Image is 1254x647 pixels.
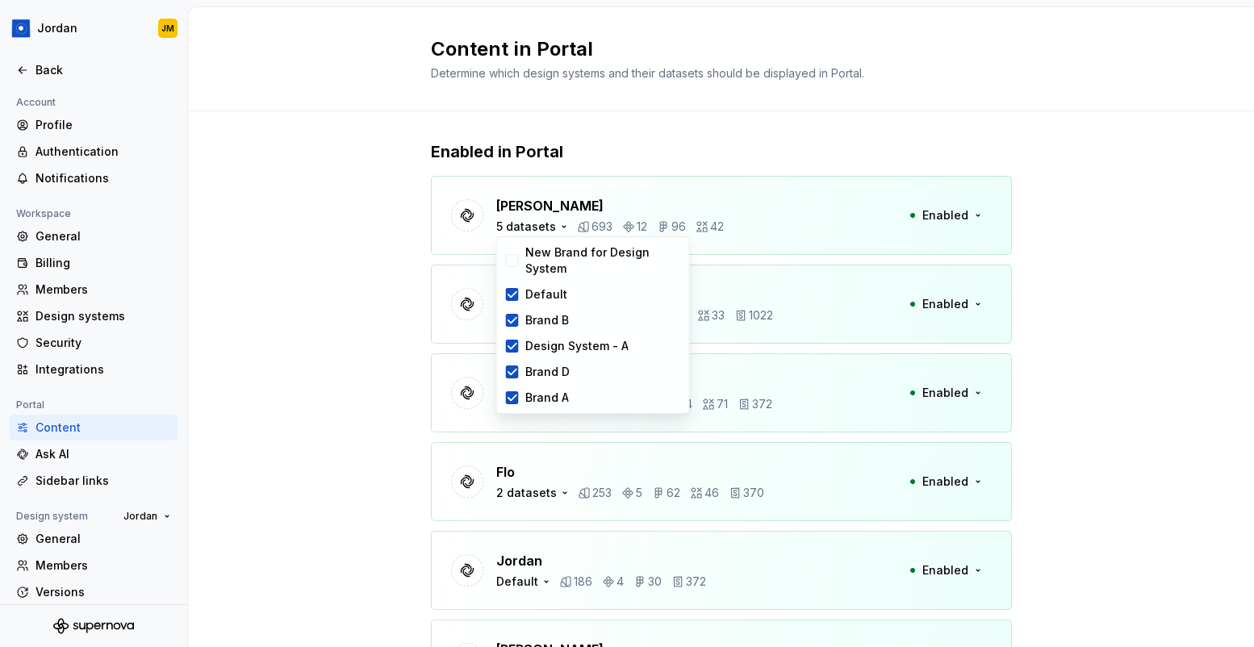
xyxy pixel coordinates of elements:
[10,441,178,467] a: Ask AI
[712,307,725,323] p: 33
[431,140,1012,163] p: Enabled in Portal
[637,219,647,235] p: 12
[922,296,968,312] span: Enabled
[10,507,94,526] div: Design system
[710,219,724,235] p: 42
[10,204,77,223] div: Workspace
[10,357,178,382] a: Integrations
[36,531,171,547] div: General
[671,219,686,235] p: 96
[899,467,992,496] button: Enabled
[525,338,629,354] div: Design System - A
[496,551,706,570] p: Jordan
[10,165,178,191] a: Notifications
[922,207,968,223] span: Enabled
[36,557,171,574] div: Members
[899,556,992,585] button: Enabled
[36,170,171,186] div: Notifications
[525,390,569,406] div: Brand A
[36,420,171,436] div: Content
[525,312,569,328] div: Brand B
[36,308,171,324] div: Design systems
[899,378,992,407] button: Enabled
[749,307,773,323] p: 1022
[922,562,968,578] span: Enabled
[37,20,77,36] div: Jordan
[3,10,184,46] button: JordanJM
[10,303,178,329] a: Design systems
[36,282,171,298] div: Members
[36,473,171,489] div: Sidebar links
[525,286,567,303] div: Default
[36,255,171,271] div: Billing
[10,395,51,415] div: Portal
[10,250,178,276] a: Billing
[617,574,624,590] p: 4
[10,223,178,249] a: General
[525,364,570,380] div: Brand D
[10,57,178,83] a: Back
[10,112,178,138] a: Profile
[899,201,992,230] button: Enabled
[36,144,171,160] div: Authentication
[10,553,178,578] a: Members
[10,139,178,165] a: Authentication
[36,584,171,600] div: Versions
[36,361,171,378] div: Integrations
[717,396,728,412] p: 71
[10,526,178,552] a: General
[592,485,612,501] p: 253
[496,574,538,590] div: Default
[36,446,171,462] div: Ask AI
[591,219,612,235] p: 693
[525,244,680,277] div: New Brand for Design System
[496,219,556,235] div: 5 datasets
[496,485,557,501] div: 2 datasets
[11,19,31,38] img: 049812b6-2877-400d-9dc9-987621144c16.png
[648,574,662,590] p: 30
[752,396,772,412] p: 372
[496,462,764,482] p: Flo
[922,385,968,401] span: Enabled
[10,415,178,440] a: Content
[743,485,764,501] p: 370
[686,574,706,590] p: 372
[36,117,171,133] div: Profile
[36,335,171,351] div: Security
[161,22,174,35] div: JM
[496,196,724,215] p: [PERSON_NAME]
[10,277,178,303] a: Members
[36,228,171,244] div: General
[36,62,171,78] div: Back
[123,510,157,523] span: Jordan
[53,618,134,634] svg: Supernova Logo
[922,474,968,490] span: Enabled
[10,579,178,605] a: Versions
[10,93,62,112] div: Account
[431,36,993,62] h2: Content in Portal
[10,468,178,494] a: Sidebar links
[574,574,592,590] p: 186
[667,485,680,501] p: 62
[704,485,719,501] p: 46
[10,330,178,356] a: Security
[636,485,642,501] p: 5
[899,290,992,319] button: Enabled
[431,66,864,80] span: Determine which design systems and their datasets should be displayed in Portal.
